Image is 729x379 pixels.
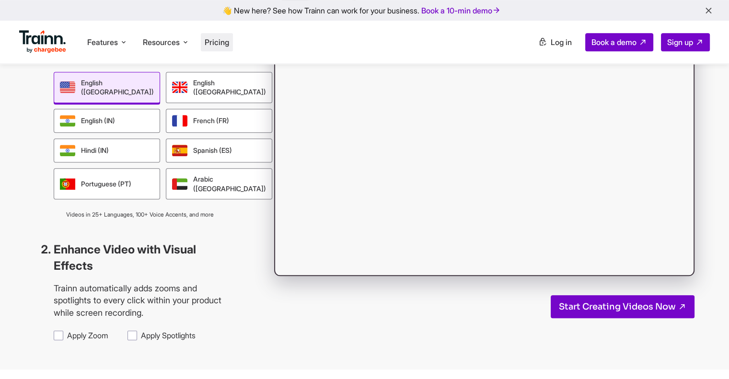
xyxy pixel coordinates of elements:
[419,4,503,17] a: Book a 10-min demo
[54,138,160,162] div: Hindi (IN)
[87,37,118,47] span: Features
[172,115,187,126] img: french | Trainn
[681,333,729,379] iframe: Chat Widget
[60,115,75,126] img: indian english | Trainn
[54,72,160,103] div: English ([GEOGRAPHIC_DATA])
[54,168,160,199] div: Portuguese (PT)
[591,37,636,47] span: Book a demo
[585,33,653,51] a: Book a demo
[60,81,75,93] img: us english | Trainn
[60,145,75,156] img: hindi | Trainn
[54,282,226,319] p: Trainn automatically adds zooms and spotlights to every click within your product while screen re...
[551,295,694,318] a: Start Creating Videos Now
[172,81,187,93] img: uk english | Trainn
[19,30,66,53] img: Trainn Logo
[67,330,108,341] span: Apply Zoom
[166,72,272,103] div: English ([GEOGRAPHIC_DATA])
[532,34,578,51] a: Log in
[551,37,572,47] span: Log in
[54,109,160,133] div: English (IN)
[205,37,229,47] a: Pricing
[661,33,710,51] a: Sign up
[54,211,226,218] p: Videos in 25+ Languages, 100+ Voice Accents, and more
[60,178,75,190] img: portugese | Trainn
[166,138,272,162] div: Spanish (ES)
[667,37,693,47] span: Sign up
[54,241,226,274] h3: Enhance Video with Visual Effects
[143,37,180,47] span: Resources
[172,145,187,156] img: spanish | Trainn
[172,178,187,190] img: arabic | Trainn
[166,109,272,133] div: French (FR)
[6,6,723,15] div: 👋 New here? See how Trainn can work for your business.
[141,330,196,341] span: Apply Spotlights
[166,168,272,199] div: Arabic ([GEOGRAPHIC_DATA])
